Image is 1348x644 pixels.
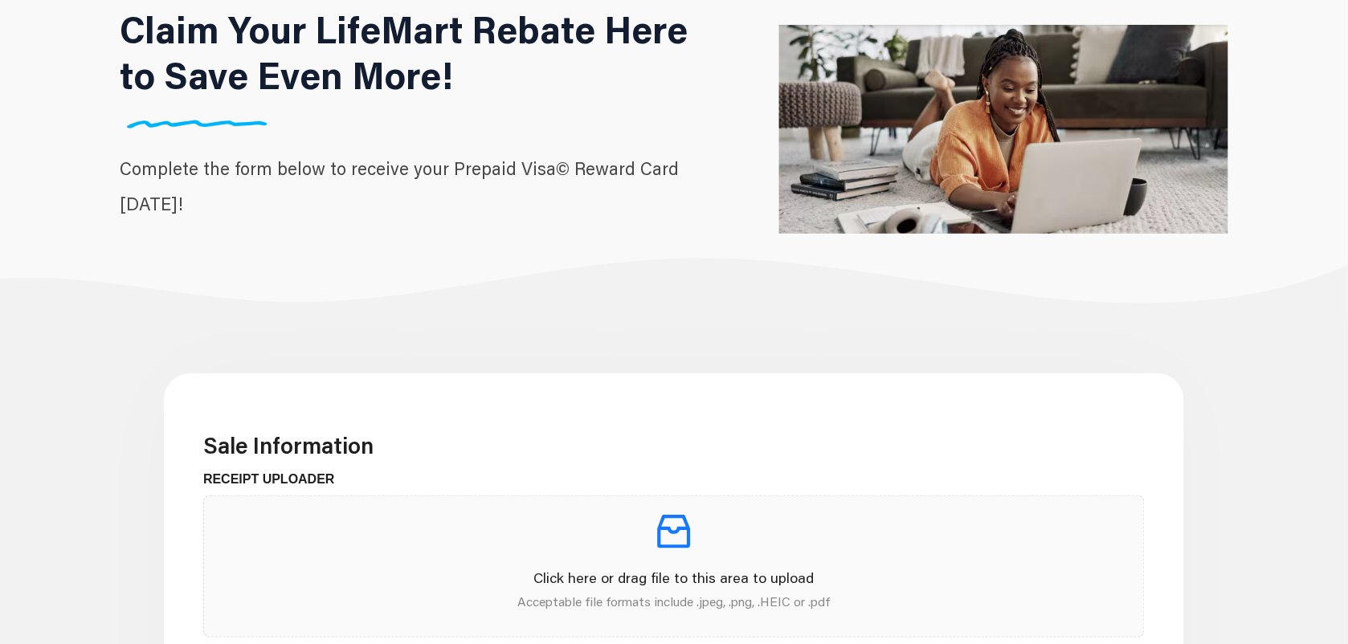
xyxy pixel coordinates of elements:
span: inbox [652,509,696,554]
img: Divider [120,120,274,128]
p: Acceptable file formats include .jpeg, .png, .HEIC or .pdf [217,592,1131,611]
span: inboxClick here or drag file to this area to uploadAcceptable file formats include .jpeg, .png, .... [204,496,1144,637]
h3: Sale Information [203,432,1145,459]
h1: Claim Your LifeMart Rebate Here to Save Even More! [120,6,713,98]
label: RECEIPT UPLOADER [203,470,347,489]
p: Click here or drag file to this area to upload [217,567,1131,589]
p: Complete the form below to receive your Prepaid Visa© Reward Card [DATE]! [120,151,713,222]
